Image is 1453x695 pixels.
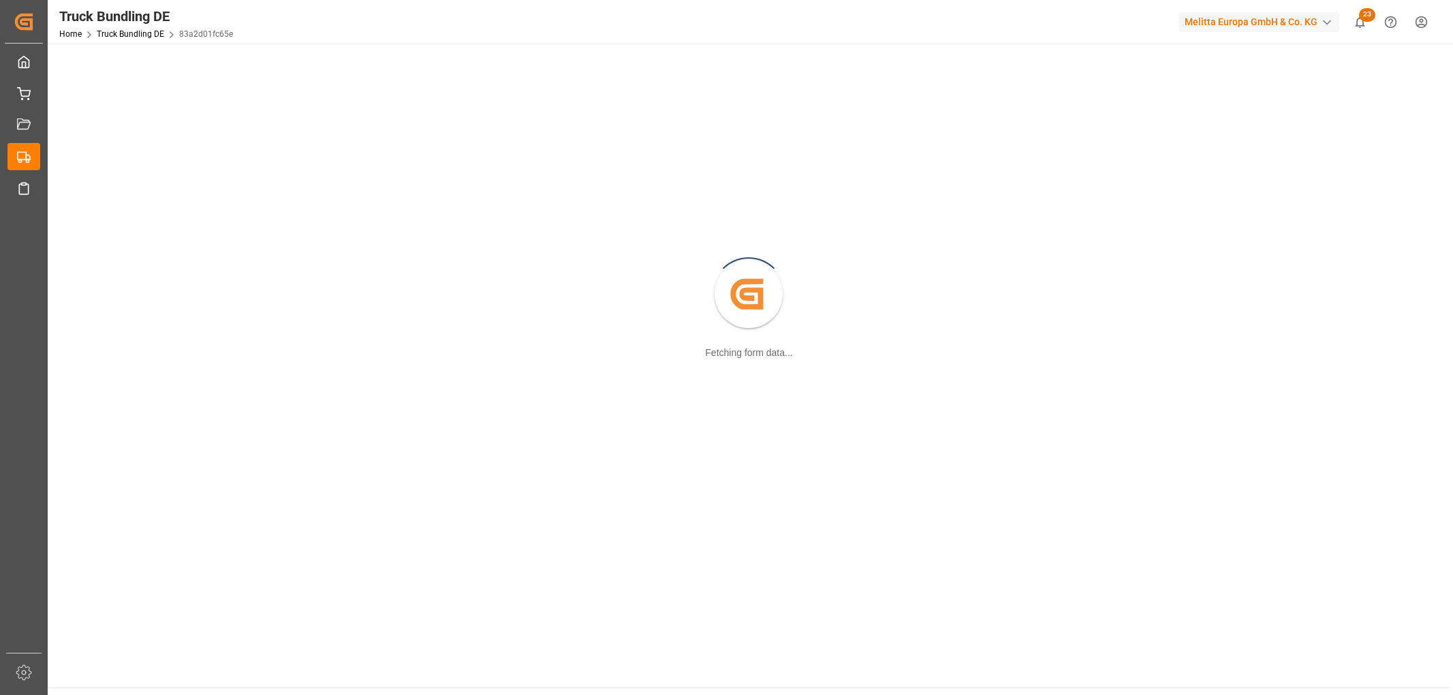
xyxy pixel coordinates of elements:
[1359,8,1375,22] span: 23
[59,6,233,27] div: Truck Bundling DE
[1179,9,1345,35] button: Melitta Europa GmbH & Co. KG
[1375,7,1406,37] button: Help Center
[1345,7,1375,37] button: show 23 new notifications
[59,29,82,39] a: Home
[1179,12,1339,32] div: Melitta Europa GmbH & Co. KG
[97,29,164,39] a: Truck Bundling DE
[705,346,792,360] div: Fetching form data...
